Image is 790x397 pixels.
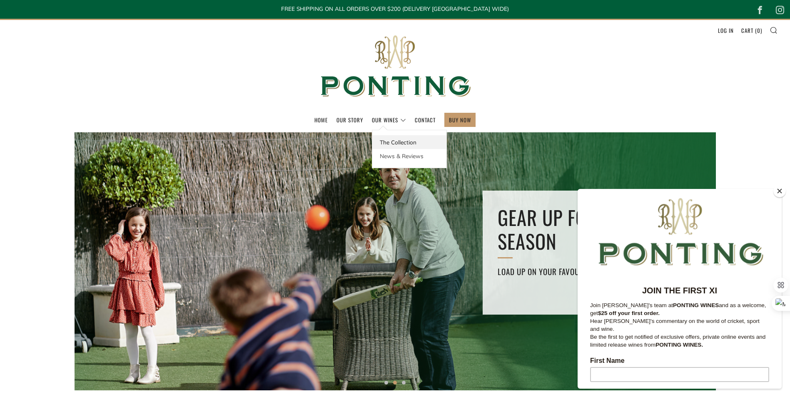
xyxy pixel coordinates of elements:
h2: GEAR UP FOR CRICKET SEASON [498,206,701,253]
a: Log in [718,24,734,37]
label: Last Name [12,203,192,213]
button: 1 [384,381,388,385]
a: Cart (0) [741,24,762,37]
a: Contact [415,113,436,127]
strong: JOIN THE FIRST XI [65,97,140,106]
span: We will send you a confirmation email to subscribe. I agree to sign up to the Ponting Wines newsl... [12,298,187,334]
input: Subscribe [12,273,192,288]
button: Close [773,185,786,197]
img: Ponting Wines [312,20,478,113]
label: First Name [12,168,192,178]
a: BUY NOW [449,113,471,127]
button: 2 [393,381,397,385]
p: Join [PERSON_NAME]'s team at and as a welcome, get [12,112,192,128]
a: Our Wines [372,113,406,127]
a: News & Reviews [372,149,446,163]
strong: PONTING WINES. [78,153,125,159]
a: Our Story [336,113,363,127]
button: 3 [402,381,406,385]
a: Home [314,113,328,127]
strong: $25 off your first order. [20,121,82,127]
span: 0 [757,26,760,35]
h4: Load up on your favourite Ponting Wines! [498,264,701,278]
p: Hear [PERSON_NAME]'s commentary on the world of cricket, sport and wine. [12,128,192,144]
a: The Collection [372,135,446,149]
label: Email [12,238,192,248]
strong: PONTING WINES [95,113,141,119]
p: Be the first to get notified of exclusive offers, private online events and limited release wines... [12,144,192,160]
